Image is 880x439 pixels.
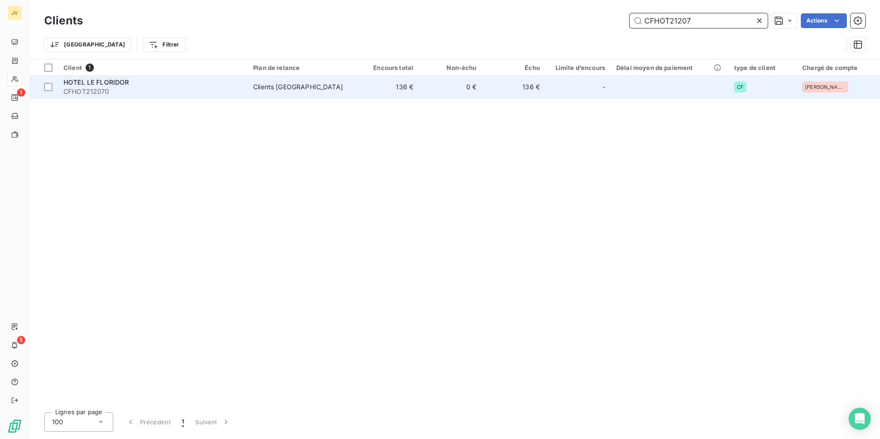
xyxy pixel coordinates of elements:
[482,76,545,98] td: 136 €
[488,64,540,71] div: Échu
[64,78,129,86] span: HOTEL LE FLORIDOR
[801,13,847,28] button: Actions
[17,88,25,97] span: 1
[64,87,242,96] span: CFHOT212070
[121,412,176,432] button: Précédent
[253,64,350,71] div: Plan de relance
[190,412,236,432] button: Suivant
[143,37,185,52] button: Filtrer
[64,64,82,71] span: Client
[734,64,791,71] div: type de client
[253,82,343,92] div: Clients [GEOGRAPHIC_DATA]
[805,84,845,90] span: [PERSON_NAME]
[424,64,476,71] div: Non-échu
[419,76,482,98] td: 0 €
[356,76,419,98] td: 136 €
[182,417,184,427] span: 1
[849,408,871,430] div: Open Intercom Messenger
[44,37,131,52] button: [GEOGRAPHIC_DATA]
[616,64,723,71] div: Délai moyen de paiement
[602,82,605,92] span: -
[17,336,25,344] span: 5
[630,13,768,28] input: Rechercher
[44,12,83,29] h3: Clients
[52,417,63,427] span: 100
[737,84,744,90] span: CF
[361,64,413,71] div: Encours total
[7,6,22,20] div: JV
[7,90,22,105] a: 1
[551,64,605,71] div: Limite d’encours
[176,412,190,432] button: 1
[7,419,22,433] img: Logo LeanPay
[86,64,94,72] span: 1
[802,64,874,71] div: Chargé de compte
